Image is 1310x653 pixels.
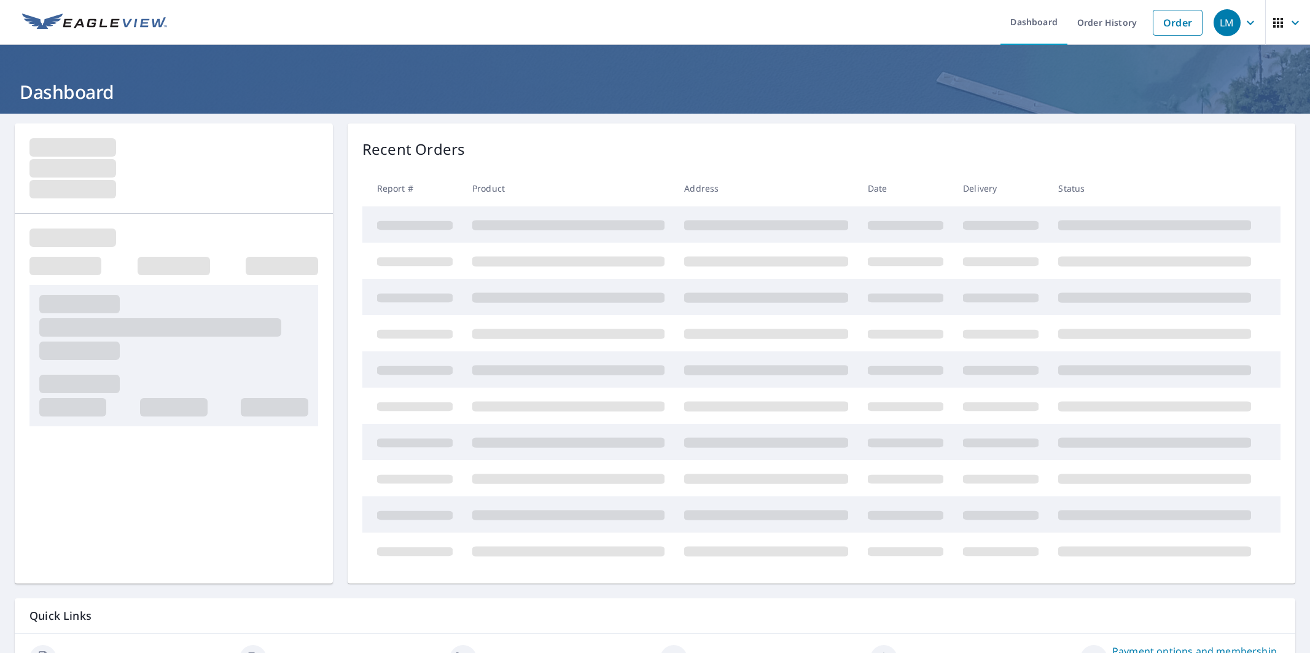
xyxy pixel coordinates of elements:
img: EV Logo [22,14,167,32]
th: Date [858,170,953,206]
th: Delivery [953,170,1048,206]
a: Order [1153,10,1203,36]
th: Address [674,170,858,206]
th: Product [462,170,674,206]
p: Recent Orders [362,138,466,160]
h1: Dashboard [15,79,1295,104]
div: LM [1214,9,1241,36]
p: Quick Links [29,608,1281,624]
th: Status [1048,170,1261,206]
th: Report # [362,170,462,206]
